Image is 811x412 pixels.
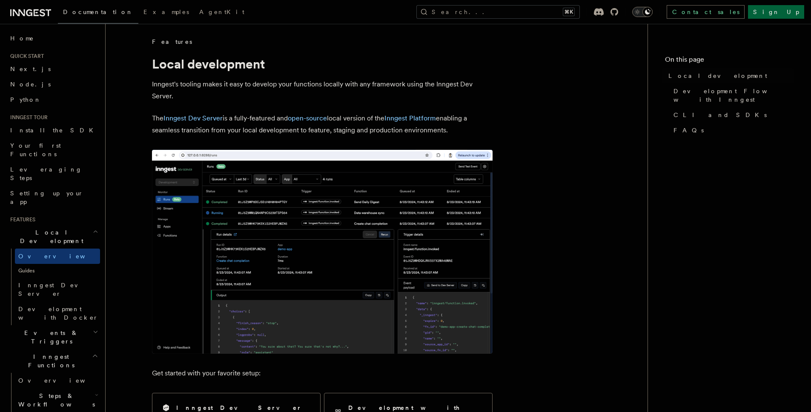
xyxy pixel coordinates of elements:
[18,377,106,384] span: Overview
[10,34,34,43] span: Home
[7,329,93,346] span: Events & Triggers
[18,253,106,260] span: Overview
[15,264,100,278] span: Guides
[384,114,436,122] a: Inngest Platform
[152,56,493,72] h1: Local development
[7,349,100,373] button: Inngest Functions
[10,127,98,134] span: Install the SDK
[152,150,493,354] img: The Inngest Dev Server on the Functions page
[15,278,100,301] a: Inngest Dev Server
[7,53,44,60] span: Quick start
[7,352,92,369] span: Inngest Functions
[138,3,194,23] a: Examples
[18,282,91,297] span: Inngest Dev Server
[15,392,95,409] span: Steps & Workflows
[665,54,794,68] h4: On this page
[10,96,41,103] span: Python
[673,126,704,134] span: FAQs
[7,138,100,162] a: Your first Functions
[152,112,493,136] p: The is a fully-featured and local version of the enabling a seamless transition from your local d...
[143,9,189,15] span: Examples
[10,190,83,205] span: Setting up your app
[199,9,244,15] span: AgentKit
[673,87,794,104] span: Development Flow with Inngest
[10,81,51,88] span: Node.js
[632,7,653,17] button: Toggle dark mode
[670,123,794,138] a: FAQs
[563,8,575,16] kbd: ⌘K
[7,249,100,325] div: Local Development
[163,114,223,122] a: Inngest Dev Server
[7,225,100,249] button: Local Development
[7,216,35,223] span: Features
[7,61,100,77] a: Next.js
[15,301,100,325] a: Development with Docker
[416,5,580,19] button: Search...⌘K
[7,77,100,92] a: Node.js
[7,162,100,186] a: Leveraging Steps
[748,5,804,19] a: Sign Up
[194,3,249,23] a: AgentKit
[7,186,100,209] a: Setting up your app
[7,92,100,107] a: Python
[176,403,302,412] h2: Inngest Dev Server
[15,249,100,264] a: Overview
[673,111,767,119] span: CLI and SDKs
[58,3,138,24] a: Documentation
[7,31,100,46] a: Home
[7,228,93,245] span: Local Development
[15,373,100,388] a: Overview
[10,166,82,181] span: Leveraging Steps
[665,68,794,83] a: Local development
[7,325,100,349] button: Events & Triggers
[7,123,100,138] a: Install the SDK
[670,107,794,123] a: CLI and SDKs
[152,367,493,379] p: Get started with your favorite setup:
[668,72,767,80] span: Local development
[152,78,493,102] p: Inngest's tooling makes it easy to develop your functions locally with any framework using the In...
[7,114,48,121] span: Inngest tour
[10,66,51,72] span: Next.js
[670,83,794,107] a: Development Flow with Inngest
[18,306,98,321] span: Development with Docker
[288,114,327,122] a: open-source
[15,388,100,412] button: Steps & Workflows
[63,9,133,15] span: Documentation
[667,5,745,19] a: Contact sales
[152,37,192,46] span: Features
[10,142,61,157] span: Your first Functions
